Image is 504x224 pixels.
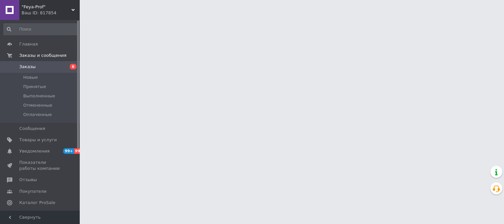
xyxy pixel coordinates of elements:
span: Покупатели [19,188,47,194]
span: 6 [70,64,76,69]
span: Уведомления [19,148,50,154]
span: Показатели работы компании [19,160,61,171]
span: Сообщения [19,126,45,132]
span: Новые [23,74,38,80]
span: Отзывы [19,177,37,183]
span: Каталог ProSale [19,200,55,206]
span: Выполненные [23,93,55,99]
span: 99+ [63,148,74,154]
span: Заказы и сообщения [19,53,66,58]
span: "Feya-Prof" [22,4,71,10]
span: 99+ [74,148,85,154]
input: Поиск [3,23,78,35]
span: Главная [19,41,38,47]
div: Ваш ID: 817854 [22,10,80,16]
span: Оплаченные [23,112,52,118]
span: Принятые [23,84,46,90]
span: Отмененные [23,102,52,108]
span: Заказы [19,64,36,70]
span: Товары и услуги [19,137,57,143]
